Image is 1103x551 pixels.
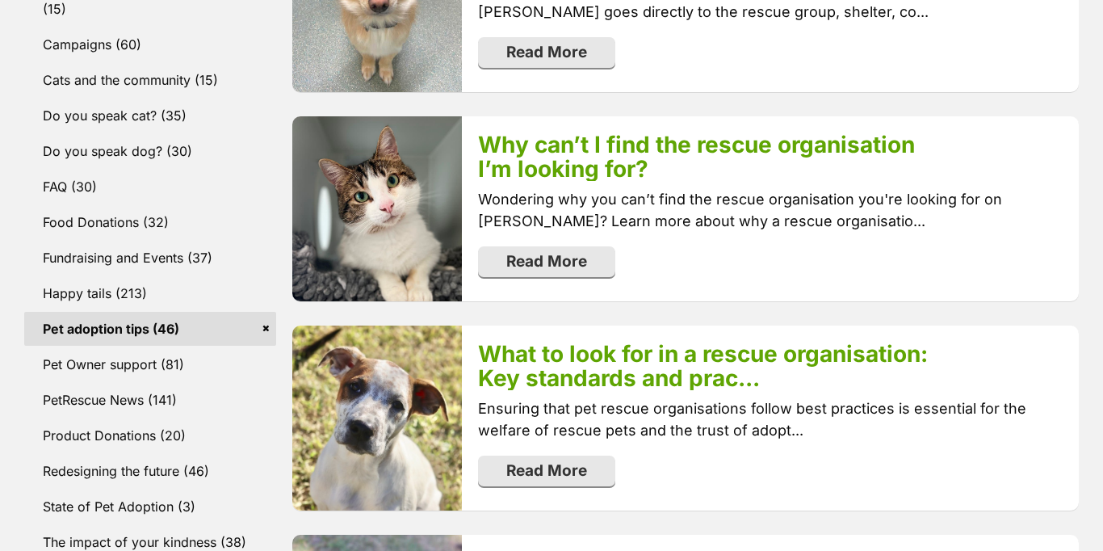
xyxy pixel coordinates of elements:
a: Happy tails (213) [24,276,276,310]
a: Redesigning the future (46) [24,454,276,488]
img: dq7t53bwj2cf0bfrfmug.jpg [292,326,462,511]
a: PetRescue News (141) [24,383,276,417]
a: State of Pet Adoption (3) [24,490,276,524]
a: Read More [478,456,615,486]
a: Pet adoption tips (46) [24,312,276,346]
a: Do you speak cat? (35) [24,99,276,132]
a: Read More [478,37,615,68]
a: Read More [478,246,615,277]
a: Food Donations (32) [24,205,276,239]
a: Cats and the community (15) [24,63,276,97]
a: Product Donations (20) [24,419,276,452]
a: Pet Owner support (81) [24,347,276,381]
a: What to look for in a rescue organisation: Key standards and prac... [478,340,928,392]
a: Fundraising and Events (37) [24,241,276,275]
p: Ensuring that pet rescue organisations follow best practices is essential for the welfare of resc... [478,397,1063,441]
img: qsjabq6ex7meop9kdmzf.jpg [292,116,462,301]
a: Campaigns (60) [24,27,276,61]
a: Do you speak dog? (30) [24,134,276,168]
a: Why can’t I find the rescue organisation I’m looking for? [478,131,915,183]
p: Wondering why you can’t find the rescue organisation you're looking for on [PERSON_NAME]? Learn m... [478,188,1063,232]
a: FAQ (30) [24,170,276,204]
